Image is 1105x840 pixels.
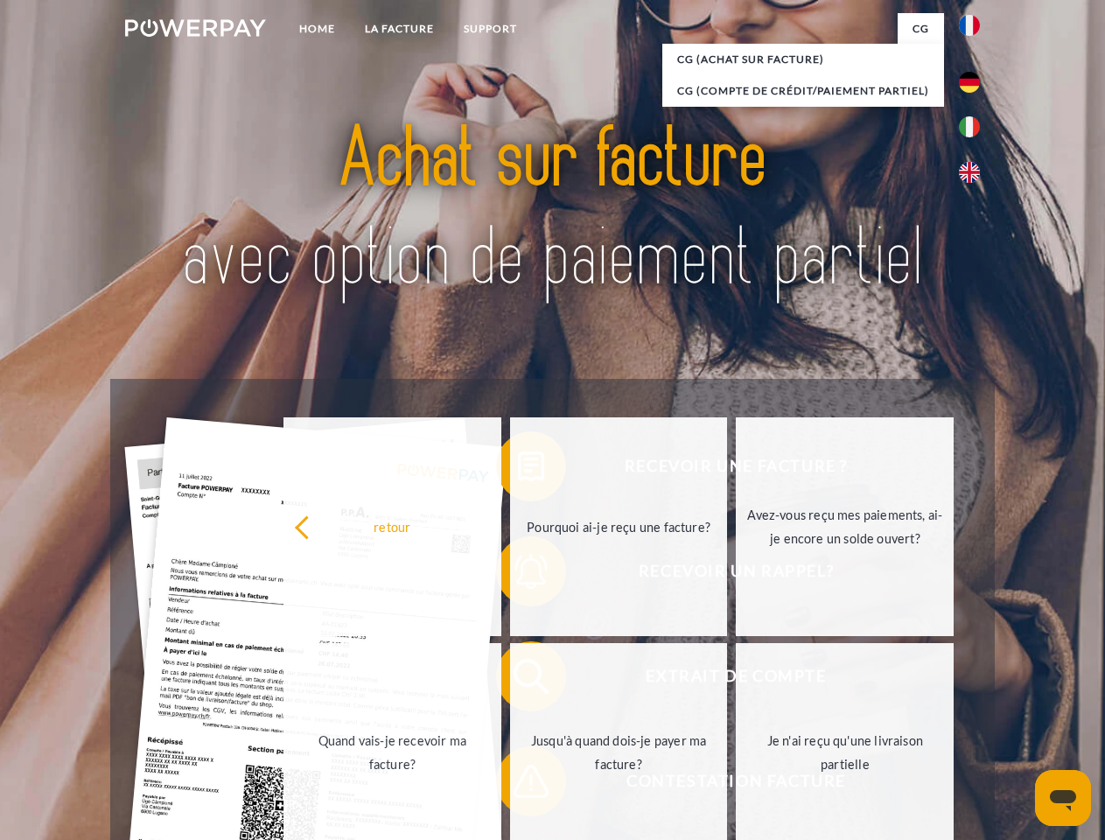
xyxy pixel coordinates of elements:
[284,13,350,45] a: Home
[449,13,532,45] a: Support
[294,514,491,538] div: retour
[898,13,944,45] a: CG
[959,72,980,93] img: de
[746,729,943,776] div: Je n'ai reçu qu'une livraison partielle
[294,729,491,776] div: Quand vais-je recevoir ma facture?
[959,15,980,36] img: fr
[521,729,717,776] div: Jusqu'à quand dois-je payer ma facture?
[662,44,944,75] a: CG (achat sur facture)
[125,19,266,37] img: logo-powerpay-white.svg
[167,84,938,335] img: title-powerpay_fr.svg
[959,116,980,137] img: it
[746,503,943,550] div: Avez-vous reçu mes paiements, ai-je encore un solde ouvert?
[1035,770,1091,826] iframe: Bouton de lancement de la fenêtre de messagerie
[350,13,449,45] a: LA FACTURE
[521,514,717,538] div: Pourquoi ai-je reçu une facture?
[736,417,954,636] a: Avez-vous reçu mes paiements, ai-je encore un solde ouvert?
[662,75,944,107] a: CG (Compte de crédit/paiement partiel)
[959,162,980,183] img: en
